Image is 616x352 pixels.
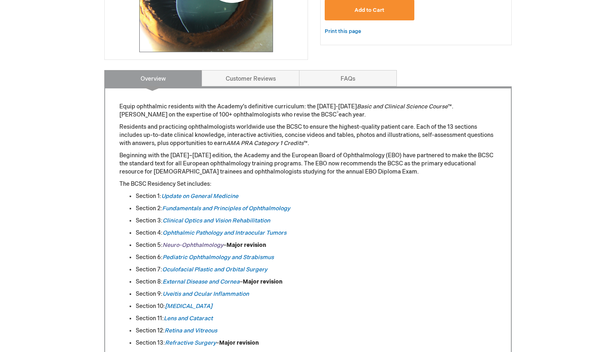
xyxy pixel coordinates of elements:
a: Update on General Medicine [161,193,238,200]
li: Section 1: [136,192,497,200]
a: Ophthalmic Pathology and Intraocular Tumors [163,229,286,236]
a: Fundamentals and Principles of Ophthalmology [162,205,290,212]
li: Section 7: [136,266,497,274]
a: Pediatric Ophthalmology and Strabismus [163,254,274,261]
a: Overview [104,70,202,86]
a: Lens and Cataract [164,315,213,322]
strong: Major revision [243,278,282,285]
a: Uveitis and Ocular Inflammation [163,290,249,297]
li: Section 2: [136,205,497,213]
span: Add to Cart [354,7,384,13]
strong: Major revision [219,339,259,346]
p: Beginning with the [DATE]–[DATE] edition, the Academy and the European Board of Ophthalmology (EB... [119,152,497,176]
a: Neuro-Ophthalmology [163,242,223,249]
li: Section 4: [136,229,497,237]
li: Section 11: [136,315,497,323]
li: Section 12: [136,327,497,335]
a: Oculofacial Plastic and Orbital Surgery [162,266,267,273]
li: Section 6: [136,253,497,262]
li: Section 13: – [136,339,497,347]
a: FAQs [299,70,397,86]
a: External Disease and Cornea [163,278,240,285]
em: AMA PRA Category 1 Credits [226,140,304,147]
em: Basic and Clinical Science Course [357,103,448,110]
p: The BCSC Residency Set includes: [119,180,497,188]
a: Refractive Surgery [165,339,216,346]
sup: ® [337,111,339,116]
li: Section 5: – [136,241,497,249]
p: Equip ophthalmic residents with the Academy’s definitive curriculum: the [DATE]-[DATE] ™. [PERSON... [119,103,497,119]
li: Section 10: [136,302,497,310]
a: Print this page [325,26,361,37]
li: Section 8: – [136,278,497,286]
a: Customer Reviews [202,70,299,86]
a: Retina and Vitreous [165,327,217,334]
a: [MEDICAL_DATA] [165,303,212,310]
p: Residents and practicing ophthalmologists worldwide use the BCSC to ensure the highest-quality pa... [119,123,497,147]
strong: Major revision [227,242,266,249]
li: Section 3: [136,217,497,225]
a: Clinical Optics and Vision Rehabilitation [163,217,270,224]
li: Section 9: [136,290,497,298]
